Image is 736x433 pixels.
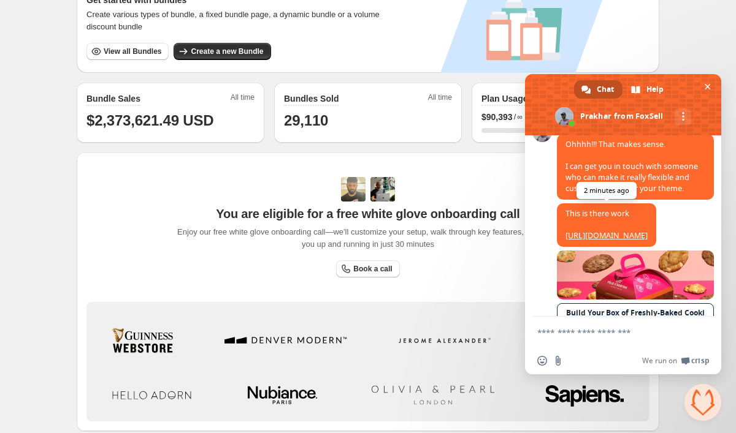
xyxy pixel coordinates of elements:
[557,303,714,323] a: Build Your Box of Freshly-Baked Cookies
[517,112,523,122] span: ∞
[341,177,366,201] img: Adi
[86,111,255,130] h1: $2,373,621.49 USD
[624,80,672,99] div: Help
[597,80,614,99] span: Chat
[565,230,648,241] a: [URL][DOMAIN_NAME]
[537,356,547,366] span: Insert an emoji
[684,384,721,421] div: Close chat
[86,92,140,105] h2: Bundle Sales
[171,226,565,250] span: Enjoy our free white glove onboarding call—we'll customize your setup, walk through key features,...
[231,92,255,106] span: All time
[537,327,682,338] textarea: Compose your message...
[370,177,395,201] img: Prakhar
[646,80,664,99] span: Help
[86,9,391,33] span: Create various types of bundle, a fixed bundle page, a dynamic bundle or a volume discount bundle
[191,47,263,56] span: Create a new Bundle
[642,356,677,366] span: We run on
[174,43,270,60] button: Create a new Bundle
[336,260,399,277] a: Book a call
[353,264,392,274] span: Book a call
[481,92,527,105] h2: Plan Usage
[701,80,714,93] span: Close chat
[104,47,161,56] span: View all Bundles
[216,206,519,221] span: You are eligible for a free white glove onboarding call
[565,208,648,241] span: This is there work
[642,356,709,366] a: We run onCrisp
[481,111,650,123] div: /
[565,139,698,194] span: Ohhhh!!! That makes sense. I can get you in touch with someone who can make it really flexible an...
[86,43,169,60] button: View all Bundles
[284,111,452,130] h1: 29,110
[691,356,709,366] span: Crisp
[553,356,563,366] span: Send a file
[574,80,623,99] div: Chat
[284,92,339,105] h2: Bundles Sold
[428,92,452,106] span: All time
[675,108,691,125] div: More channels
[481,111,513,123] span: $ 90,393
